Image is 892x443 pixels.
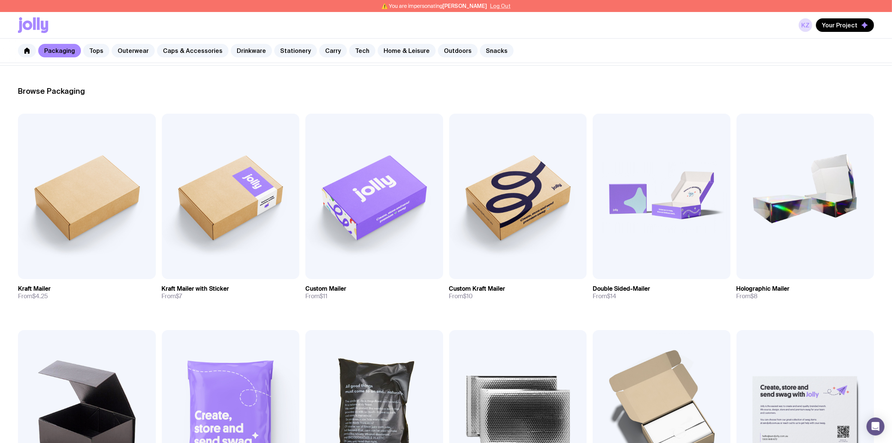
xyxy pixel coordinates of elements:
span: $14 [607,292,616,300]
span: Your Project [822,21,858,29]
h3: Double Sided-Mailer [593,285,650,293]
a: Kraft Mailer with StickerFrom$7 [162,279,300,306]
a: Tech [349,44,375,57]
button: Log Out [490,3,511,9]
a: Snacks [480,44,514,57]
span: $4.25 [32,292,48,300]
h3: Kraft Mailer with Sticker [162,285,229,293]
h3: Custom Mailer [305,285,346,293]
h3: Custom Kraft Mailer [449,285,505,293]
a: Custom MailerFrom$11 [305,279,443,306]
span: From [737,293,758,300]
span: $10 [463,292,473,300]
span: $8 [751,292,758,300]
h3: Holographic Mailer [737,285,790,293]
span: From [593,293,616,300]
span: [PERSON_NAME] [442,3,487,9]
span: From [18,293,48,300]
a: Holographic MailerFrom$8 [737,279,874,306]
span: $11 [320,292,327,300]
a: Drinkware [231,44,272,57]
a: Stationery [274,44,317,57]
h3: Kraft Mailer [18,285,51,293]
a: Outerwear [112,44,155,57]
a: Custom Kraft MailerFrom$10 [449,279,587,306]
a: Kraft MailerFrom$4.25 [18,279,156,306]
a: Caps & Accessories [157,44,229,57]
span: From [449,293,473,300]
a: Home & Leisure [378,44,436,57]
span: $7 [176,292,182,300]
a: KZ [799,18,812,32]
a: Double Sided-MailerFrom$14 [593,279,731,306]
h2: Browse Packaging [18,87,874,96]
a: Outdoors [438,44,478,57]
span: ⚠️ You are impersonating [381,3,487,9]
a: Packaging [38,44,81,57]
button: Your Project [816,18,874,32]
span: From [162,293,182,300]
a: Tops [83,44,109,57]
div: Open Intercom Messenger [867,417,885,435]
a: Carry [319,44,347,57]
span: From [305,293,327,300]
